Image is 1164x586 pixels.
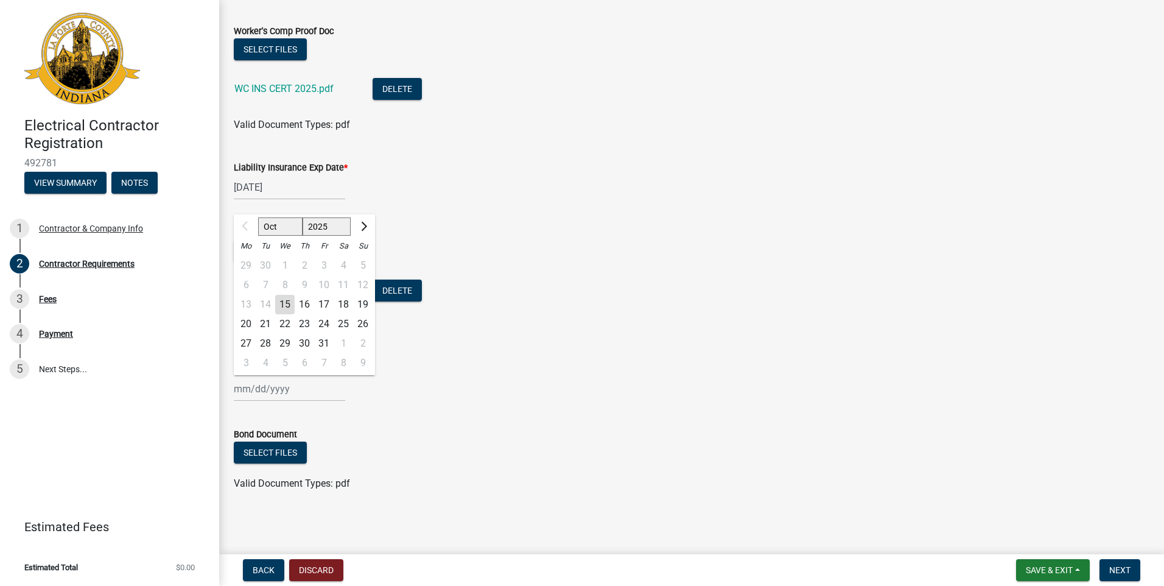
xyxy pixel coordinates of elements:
[373,280,422,302] button: Delete
[314,314,334,334] div: 24
[314,295,334,314] div: Friday, October 17, 2025
[234,376,345,401] input: mm/dd/yyyy
[275,314,295,334] div: Wednesday, October 22, 2025
[234,175,345,200] input: mm/dd/yyyy
[24,563,78,571] span: Estimated Total
[1109,565,1131,575] span: Next
[295,314,314,334] div: 23
[275,353,295,373] div: Wednesday, November 5, 2025
[353,236,373,256] div: Su
[373,84,422,96] wm-modal-confirm: Delete Document
[334,334,353,353] div: 1
[295,334,314,353] div: Thursday, October 30, 2025
[10,359,29,379] div: 5
[314,314,334,334] div: Friday, October 24, 2025
[303,217,351,236] select: Select year
[295,353,314,373] div: 6
[295,236,314,256] div: Th
[1099,559,1140,581] button: Next
[314,334,334,353] div: Friday, October 31, 2025
[258,217,303,236] select: Select month
[295,314,314,334] div: Thursday, October 23, 2025
[10,289,29,309] div: 3
[243,559,284,581] button: Back
[334,295,353,314] div: 18
[111,178,158,188] wm-modal-confirm: Notes
[353,353,373,373] div: 9
[334,314,353,334] div: 25
[295,295,314,314] div: Thursday, October 16, 2025
[334,236,353,256] div: Sa
[256,314,275,334] div: Tuesday, October 21, 2025
[314,353,334,373] div: Friday, November 7, 2025
[256,334,275,353] div: 28
[234,442,307,464] button: Select files
[10,254,29,274] div: 2
[236,353,256,373] div: 3
[10,219,29,238] div: 1
[353,334,373,353] div: 2
[236,236,256,256] div: Mo
[356,217,370,236] button: Next month
[39,224,143,233] div: Contractor & Company Info
[236,353,256,373] div: Monday, November 3, 2025
[1026,565,1073,575] span: Save & Exit
[334,334,353,353] div: Saturday, November 1, 2025
[256,236,275,256] div: Tu
[39,259,135,268] div: Contractor Requirements
[234,38,307,60] button: Select files
[10,324,29,344] div: 4
[275,334,295,353] div: Wednesday, October 29, 2025
[24,13,140,104] img: La Porte County, Indiana (Canceled)
[234,119,350,130] span: Valid Document Types: pdf
[253,565,275,575] span: Back
[24,172,107,194] button: View Summary
[256,353,275,373] div: Tuesday, November 4, 2025
[275,236,295,256] div: We
[295,334,314,353] div: 30
[314,236,334,256] div: Fr
[236,314,256,334] div: 20
[353,334,373,353] div: Sunday, November 2, 2025
[24,157,195,169] span: 492781
[353,353,373,373] div: Sunday, November 9, 2025
[275,334,295,353] div: 29
[24,117,209,152] h4: Electrical Contractor Registration
[373,286,422,297] wm-modal-confirm: Delete Document
[24,178,107,188] wm-modal-confirm: Summary
[236,314,256,334] div: Monday, October 20, 2025
[234,27,334,36] label: Worker's Comp Proof Doc
[10,515,200,539] a: Estimated Fees
[1016,559,1090,581] button: Save & Exit
[236,334,256,353] div: Monday, October 27, 2025
[234,478,350,489] span: Valid Document Types: pdf
[256,353,275,373] div: 4
[256,314,275,334] div: 21
[289,559,343,581] button: Discard
[176,563,195,571] span: $0.00
[234,431,297,439] label: Bond Document
[373,78,422,100] button: Delete
[334,353,353,373] div: 8
[39,295,57,303] div: Fees
[234,83,334,94] a: WC INS CERT 2025.pdf
[334,353,353,373] div: Saturday, November 8, 2025
[334,295,353,314] div: Saturday, October 18, 2025
[275,353,295,373] div: 5
[39,330,73,338] div: Payment
[236,334,256,353] div: 27
[295,353,314,373] div: Thursday, November 6, 2025
[314,295,334,314] div: 17
[275,314,295,334] div: 22
[314,353,334,373] div: 7
[334,314,353,334] div: Saturday, October 25, 2025
[275,295,295,314] div: 15
[353,295,373,314] div: 19
[353,295,373,314] div: Sunday, October 19, 2025
[234,164,348,172] label: Liability Insurance Exp Date
[111,172,158,194] button: Notes
[275,295,295,314] div: Wednesday, October 15, 2025
[353,314,373,334] div: Sunday, October 26, 2025
[256,334,275,353] div: Tuesday, October 28, 2025
[295,295,314,314] div: 16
